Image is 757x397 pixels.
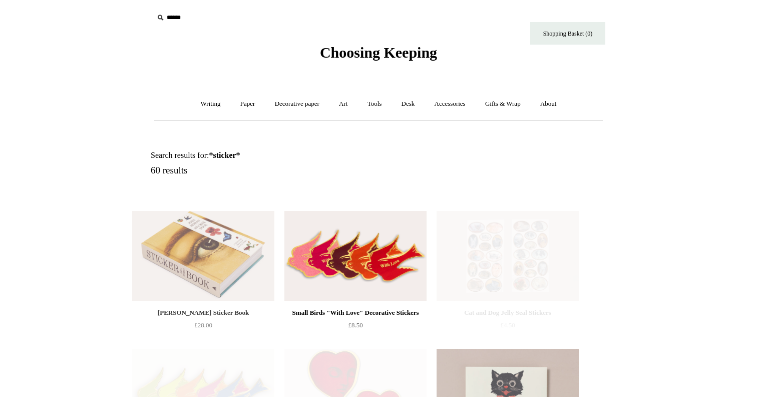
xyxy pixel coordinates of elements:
a: Desk [393,91,424,117]
a: Gifts & Wrap [476,91,530,117]
a: Decorative paper [266,91,328,117]
span: £8.50 [348,321,362,329]
a: [PERSON_NAME] Sticker Book £28.00 [132,307,274,348]
h1: Search results for: [151,150,390,160]
a: Small Birds "With Love" Decorative Stickers Small Birds "With Love" Decorative Stickers [284,211,427,301]
div: [PERSON_NAME] Sticker Book [135,307,272,319]
a: Art [330,91,356,117]
a: Writing [192,91,230,117]
span: £28.00 [194,321,212,329]
img: Small Birds "With Love" Decorative Stickers [284,211,427,301]
div: Small Birds "With Love" Decorative Stickers [287,307,424,319]
h5: 60 results [151,165,390,176]
div: Cat and Dog Jelly Seal Stickers [439,307,576,319]
a: Choosing Keeping [320,52,437,59]
a: About [531,91,566,117]
a: Paper [231,91,264,117]
a: Small Birds "With Love" Decorative Stickers £8.50 [284,307,427,348]
a: Tools [358,91,391,117]
a: Shopping Basket (0) [530,22,605,45]
span: Choosing Keeping [320,44,437,61]
a: John Derian Sticker Book John Derian Sticker Book [132,211,274,301]
img: John Derian Sticker Book [132,211,274,301]
span: £4.50 [500,321,515,329]
a: Cat and Dog Jelly Seal Stickers £4.50 [437,307,579,348]
img: Cat and Dog Jelly Seal Stickers [437,211,579,301]
a: Accessories [426,91,475,117]
a: Cat and Dog Jelly Seal Stickers Cat and Dog Jelly Seal Stickers [437,211,579,301]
